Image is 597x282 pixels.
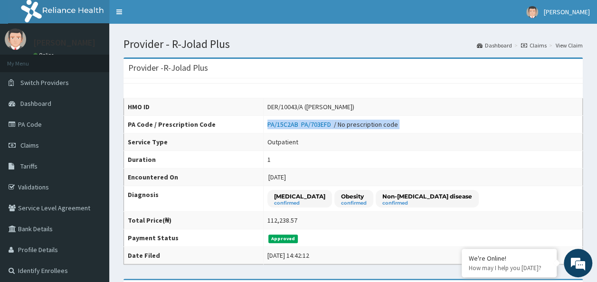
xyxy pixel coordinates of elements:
div: Chat with us now [49,53,160,66]
a: View Claim [556,41,583,49]
span: Claims [20,141,39,150]
th: HMO ID [124,98,264,116]
div: Minimize live chat window [156,5,179,28]
span: Approved [268,235,298,243]
img: User Image [526,6,538,18]
div: We're Online! [469,254,550,263]
th: Duration [124,151,264,169]
small: confirmed [382,201,472,206]
span: Dashboard [20,99,51,108]
div: Outpatient [267,137,298,147]
textarea: Type your message and hit 'Enter' [5,184,181,217]
h1: Provider - R-Jolad Plus [123,38,583,50]
p: How may I help you today? [469,264,550,272]
span: Switch Providers [20,78,69,87]
img: d_794563401_company_1708531726252_794563401 [18,47,38,71]
h3: Provider - R-Jolad Plus [128,64,208,72]
div: DER/10043/A ([PERSON_NAME]) [267,102,354,112]
th: Service Type [124,133,264,151]
th: Encountered On [124,169,264,186]
span: We're online! [55,82,131,178]
th: Payment Status [124,229,264,247]
span: [PERSON_NAME] [544,8,590,16]
p: Non-[MEDICAL_DATA] disease [382,192,472,200]
span: Tariffs [20,162,38,170]
th: Date Filed [124,247,264,264]
span: [DATE] [268,173,286,181]
img: User Image [5,28,26,50]
a: Online [33,52,56,58]
div: 1 [267,155,271,164]
a: Claims [521,41,547,49]
p: [MEDICAL_DATA] [274,192,325,200]
a: Dashboard [477,41,512,49]
div: 112,238.57 [267,216,297,225]
th: Diagnosis [124,186,264,212]
p: [PERSON_NAME] [33,38,95,47]
div: [DATE] 14:42:12 [267,251,309,260]
a: PA/15C2AB [267,120,301,129]
p: Obesity [341,192,367,200]
th: PA Code / Prescription Code [124,116,264,133]
small: confirmed [274,201,325,206]
div: / No prescription code [267,120,398,129]
th: Total Price(₦) [124,212,264,229]
a: PA/703EFD [301,120,334,129]
small: confirmed [341,201,367,206]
